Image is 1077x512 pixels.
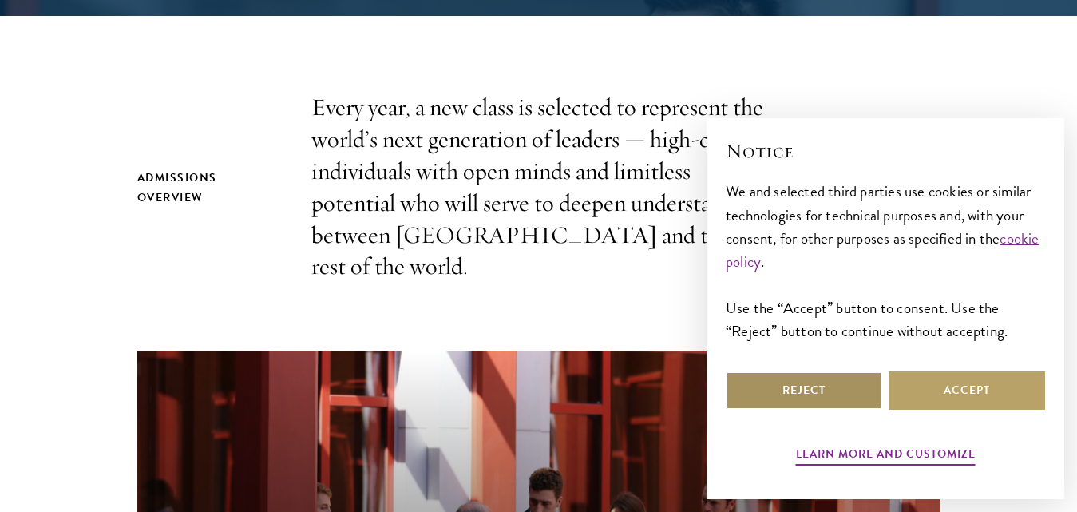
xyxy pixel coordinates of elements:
button: Reject [726,371,882,410]
a: cookie policy [726,227,1039,273]
button: Learn more and customize [796,444,976,469]
h2: Admissions Overview [137,168,279,208]
p: Every year, a new class is selected to represent the world’s next generation of leaders — high-ca... [311,92,766,283]
h2: Notice [726,137,1045,165]
div: We and selected third parties use cookies or similar technologies for technical purposes and, wit... [726,180,1045,342]
button: Accept [889,371,1045,410]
